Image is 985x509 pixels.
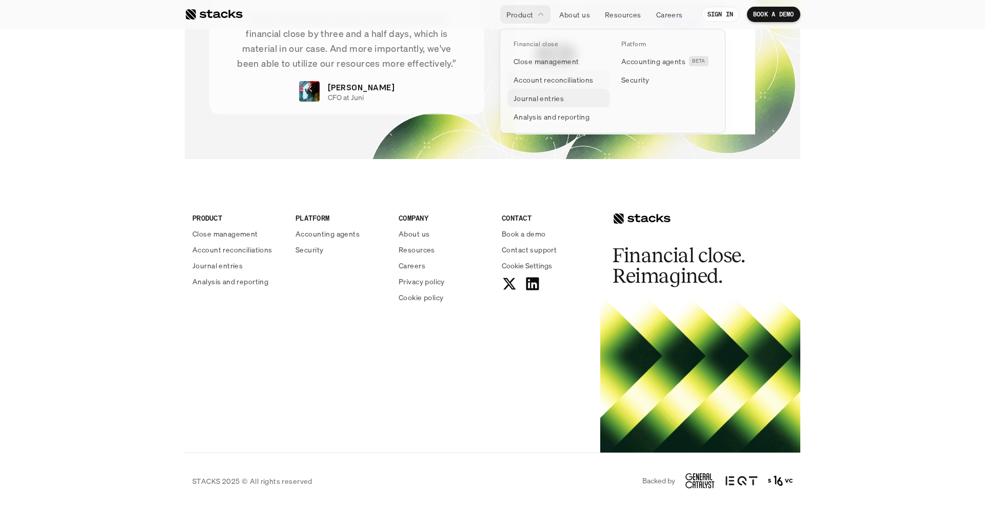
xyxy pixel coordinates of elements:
p: Product [506,9,534,20]
a: Close management [507,52,610,70]
a: BOOK A DEMO [747,7,800,22]
p: PRODUCT [192,212,283,223]
p: CFO at Juni [328,93,364,102]
p: Careers [656,9,683,20]
p: Analysis and reporting [192,276,268,287]
p: Journal entries [514,93,564,104]
p: Analysis and reporting [514,111,589,122]
a: SIGN IN [701,7,740,22]
p: Financial close [514,41,558,48]
a: Resources [599,5,647,24]
a: Privacy policy [399,276,489,287]
a: Cookie policy [399,292,489,303]
p: PLATFORM [295,212,386,223]
span: Cookie Settings [502,260,552,271]
p: Accounting agents [295,228,360,239]
a: Careers [399,260,489,271]
p: BOOK A DEMO [753,11,794,18]
p: Accounting agents [621,56,685,67]
a: Privacy Policy [121,195,166,203]
p: [PERSON_NAME] [328,81,395,93]
p: CONTACT [502,212,593,223]
a: Security [615,70,718,89]
button: Cookie Trigger [502,260,552,271]
a: Security [295,244,386,255]
p: Close management [192,228,258,239]
p: SIGN IN [707,11,734,18]
a: About us [399,228,489,239]
p: Careers [399,260,425,271]
a: Contact support [502,244,593,255]
p: Journal entries [192,260,243,271]
p: Resources [605,9,641,20]
a: Journal entries [507,89,610,107]
p: Security [295,244,323,255]
p: About us [399,228,429,239]
a: Account reconciliations [507,70,610,89]
a: Accounting agents [295,228,386,239]
a: Journal entries [192,260,283,271]
a: Close management [192,228,283,239]
p: Account reconciliations [514,74,594,85]
p: Security [621,74,649,85]
a: Book a demo [502,228,593,239]
p: “Since using Stacks, we've reduced the time to financial close by three and a half days, which is... [225,12,469,71]
p: Contact support [502,244,557,255]
p: Resources [399,244,435,255]
a: Careers [650,5,689,24]
p: Privacy policy [399,276,445,287]
a: Accounting agentsBETA [615,52,718,70]
a: Analysis and reporting [192,276,283,287]
p: Account reconciliations [192,244,272,255]
p: COMPANY [399,212,489,223]
h2: Financial close. Reimagined. [613,245,766,286]
p: Backed by [642,477,675,485]
a: About us [553,5,596,24]
a: Analysis and reporting [507,107,610,126]
p: Platform [621,41,646,48]
a: Resources [399,244,489,255]
h2: BETA [692,58,705,64]
p: Close management [514,56,579,67]
a: Account reconciliations [192,244,283,255]
p: Book a demo [502,228,546,239]
p: STACKS 2025 © All rights reserved [192,476,312,486]
p: Cookie policy [399,292,443,303]
p: About us [559,9,590,20]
